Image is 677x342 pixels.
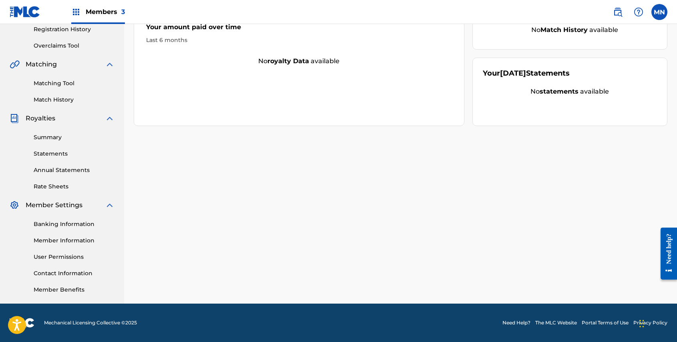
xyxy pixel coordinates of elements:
strong: royalty data [267,57,309,65]
strong: Match History [540,26,588,34]
a: Portal Terms of Use [582,319,629,326]
span: Mechanical Licensing Collective © 2025 [44,319,137,326]
div: Your amount paid over time [146,22,452,36]
img: search [613,7,623,17]
img: logo [10,318,34,328]
iframe: Resource Center [655,221,677,287]
img: MLC Logo [10,6,40,18]
iframe: Chat Widget [637,304,677,342]
span: Member Settings [26,200,82,210]
a: Member Information [34,236,115,245]
span: Royalties [26,114,55,123]
img: expand [105,114,115,123]
img: Member Settings [10,200,19,210]
a: Matching Tool [34,79,115,88]
a: User Permissions [34,253,115,261]
a: Registration History [34,25,115,34]
span: [DATE] [500,69,526,78]
img: Royalties [10,114,19,123]
img: help [634,7,643,17]
span: 3 [121,8,125,16]
div: No available [493,25,657,35]
a: Annual Statements [34,166,115,174]
a: Overclaims Tool [34,42,115,50]
img: Top Rightsholders [71,7,81,17]
div: Your Statements [483,68,570,79]
a: Member Benefits [34,286,115,294]
a: Summary [34,133,115,142]
div: User Menu [651,4,667,20]
div: Last 6 months [146,36,452,44]
div: Help [631,4,647,20]
div: No available [483,87,657,96]
a: Contact Information [34,269,115,278]
img: expand [105,60,115,69]
div: No available [134,56,464,66]
span: Members [86,7,125,16]
img: Matching [10,60,20,69]
img: expand [105,200,115,210]
a: Need Help? [502,319,530,326]
div: Drag [639,312,644,336]
strong: statements [540,88,579,95]
a: Public Search [610,4,626,20]
a: Statements [34,150,115,158]
a: Match History [34,96,115,104]
a: Privacy Policy [633,319,667,326]
a: Rate Sheets [34,182,115,191]
span: Matching [26,60,57,69]
a: Banking Information [34,220,115,228]
a: The MLC Website [535,319,577,326]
